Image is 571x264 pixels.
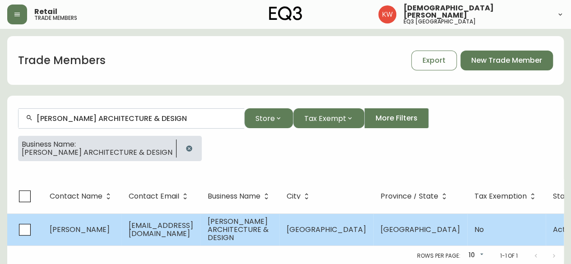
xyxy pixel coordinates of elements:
[364,108,429,128] button: More Filters
[500,252,518,260] p: 1-1 of 1
[422,56,446,65] span: Export
[22,140,172,148] span: Business Name:
[269,6,302,21] img: logo
[304,113,346,124] span: Tax Exempt
[50,192,114,200] span: Contact Name
[50,194,102,199] span: Contact Name
[208,216,269,243] span: [PERSON_NAME] ARCHITECTURE & DESIGN
[34,8,57,15] span: Retail
[129,194,179,199] span: Contact Email
[244,108,293,128] button: Store
[474,224,484,235] span: No
[381,192,450,200] span: Province / State
[287,194,301,199] span: City
[293,108,364,128] button: Tax Exempt
[460,51,553,70] button: New Trade Member
[287,192,312,200] span: City
[471,56,542,65] span: New Trade Member
[411,51,457,70] button: Export
[376,113,418,123] span: More Filters
[50,224,110,235] span: [PERSON_NAME]
[18,53,106,68] h1: Trade Members
[208,192,272,200] span: Business Name
[474,194,527,199] span: Tax Exemption
[34,15,77,21] h5: trade members
[378,5,396,23] img: f33162b67396b0982c40ce2a87247151
[381,224,460,235] span: [GEOGRAPHIC_DATA]
[208,194,260,199] span: Business Name
[404,19,476,24] h5: eq3 [GEOGRAPHIC_DATA]
[129,192,191,200] span: Contact Email
[37,114,237,123] input: Search
[474,192,539,200] span: Tax Exemption
[22,148,172,157] span: [PERSON_NAME] ARCHITECTURE & DESIGN
[129,220,193,239] span: [EMAIL_ADDRESS][DOMAIN_NAME]
[381,194,438,199] span: Province / State
[417,252,460,260] p: Rows per page:
[404,5,549,19] span: [DEMOGRAPHIC_DATA][PERSON_NAME]
[255,113,275,124] span: Store
[287,224,366,235] span: [GEOGRAPHIC_DATA]
[464,248,485,263] div: 10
